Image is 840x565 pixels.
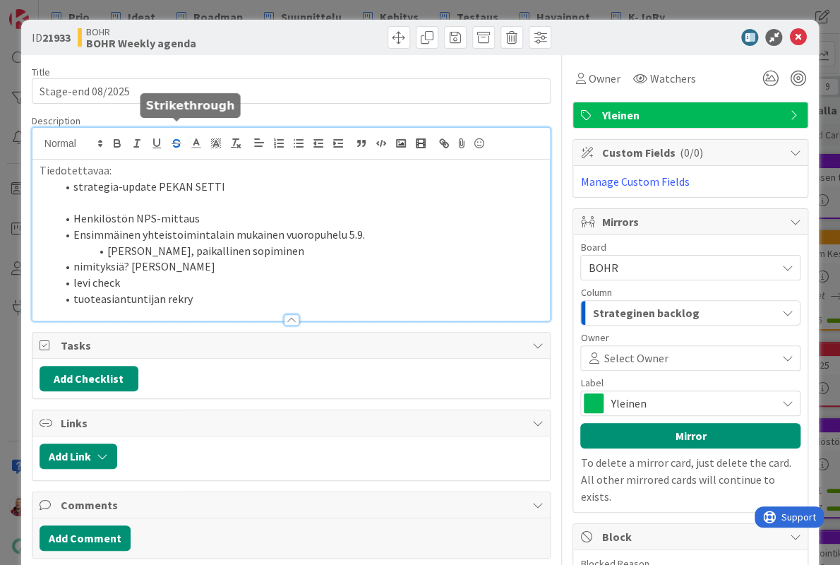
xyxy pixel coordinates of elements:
button: Mirror [580,423,800,448]
span: BOHR [588,261,618,275]
span: Column [580,287,611,297]
label: Title [32,66,50,78]
b: 21933 [42,30,71,44]
span: Block [601,528,782,545]
p: Tiedotettavaa: [40,162,544,179]
span: Select Owner [604,350,668,367]
span: Support [27,2,61,19]
span: Tasks [61,337,525,354]
span: Owner [588,70,620,87]
button: Add Checklist [40,366,138,391]
span: Yleinen [601,107,782,124]
h5: Strikethrough [146,99,235,112]
li: Ensimmäinen yhteistoimintalain mukainen vuoropuhelu 5.9. [56,227,544,243]
p: To delete a mirror card, just delete the card. All other mirrored cards will continue to exists. [580,454,800,505]
span: Mirrors [601,213,782,230]
li: tuoteasiantuntijan rekry [56,291,544,307]
span: Board [580,242,606,252]
span: Links [61,415,525,432]
span: ID [32,29,71,46]
li: Henkilöstön NPS-mittaus [56,210,544,227]
span: Yleinen [611,393,769,413]
b: BOHR Weekly agenda [86,37,196,49]
input: type card name here... [32,78,551,104]
span: Owner [580,333,608,343]
span: Strateginen backlog [592,304,699,322]
span: Watchers [649,70,695,87]
span: BOHR [86,26,196,37]
span: ( 0/0 ) [679,145,702,160]
button: Strateginen backlog [580,300,800,326]
span: Comments [61,496,525,513]
li: levi check [56,275,544,291]
span: Description [32,114,80,127]
button: Add Link [40,444,117,469]
span: Custom Fields [601,144,782,161]
span: Label [580,378,603,388]
a: Manage Custom Fields [580,174,689,189]
li: [PERSON_NAME], paikallinen sopiminen [56,243,544,259]
li: strategia-update PEKAN SETTI [56,179,544,195]
li: nimityksiä? [PERSON_NAME] [56,258,544,275]
button: Add Comment [40,525,131,551]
